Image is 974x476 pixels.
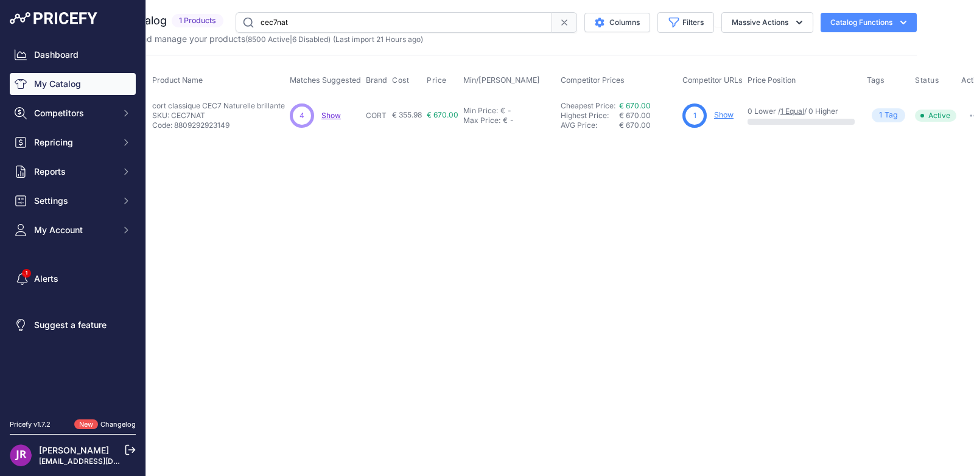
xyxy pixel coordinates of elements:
div: € 670.00 [619,121,678,130]
a: Show [321,111,341,120]
button: Price [427,75,449,85]
span: Active [915,110,956,122]
input: Search [236,12,552,33]
span: Matches Suggested [290,75,361,85]
span: (Last import 21 Hours ago) [333,35,423,44]
span: 4 [300,110,304,121]
span: Brand [366,75,387,85]
a: 6 Disabled [292,35,328,44]
div: Highest Price: [561,111,619,121]
div: AVG Price: [561,121,619,130]
span: 1 [693,110,696,121]
span: Competitors [34,107,114,119]
p: Import and manage your products [108,33,423,45]
span: Reports [34,166,114,178]
p: Code: 8809292923149 [152,121,285,130]
a: Alerts [10,268,136,290]
div: Pricefy v1.7.2 [10,419,51,430]
div: Min Price: [463,106,498,116]
button: Repricing [10,131,136,153]
span: Competitor Prices [561,75,625,85]
span: 1 [879,110,882,121]
nav: Sidebar [10,44,136,405]
button: Columns [584,13,650,32]
button: Cost [392,75,412,85]
span: Settings [34,195,114,207]
button: My Account [10,219,136,241]
button: Massive Actions [721,12,813,33]
p: CORT [366,111,387,121]
span: Tag [872,108,905,122]
span: Tags [867,75,885,85]
a: 1 Equal [780,107,804,116]
p: 0 Lower / / 0 Higher [748,107,855,116]
a: [EMAIL_ADDRESS][DOMAIN_NAME] [39,457,166,466]
span: New [74,419,98,430]
span: Repricing [34,136,114,149]
button: Reports [10,161,136,183]
button: Catalog Functions [821,13,917,32]
span: Product Name [152,75,203,85]
img: Pricefy Logo [10,12,97,24]
span: € 355.98 [392,110,422,119]
div: € [503,116,508,125]
span: ( | ) [245,35,331,44]
button: Status [915,75,942,85]
a: My Catalog [10,73,136,95]
span: Cost [392,75,409,85]
a: Dashboard [10,44,136,66]
span: My Account [34,224,114,236]
span: Competitor URLs [682,75,743,85]
a: [PERSON_NAME] [39,445,109,455]
span: Price Position [748,75,796,85]
div: € [500,106,505,116]
button: Settings [10,190,136,212]
div: Max Price: [463,116,500,125]
p: SKU: CEC7NAT [152,111,285,121]
a: Cheapest Price: [561,101,615,110]
div: - [508,116,514,125]
a: 8500 Active [248,35,290,44]
a: Show [714,110,734,119]
span: Min/[PERSON_NAME] [463,75,540,85]
a: Changelog [100,420,136,429]
span: € 670.00 [619,111,651,120]
span: € 670.00 [427,110,458,119]
button: Competitors [10,102,136,124]
span: Price [427,75,447,85]
a: Suggest a feature [10,314,136,336]
span: Status [915,75,939,85]
button: Filters [657,12,714,33]
p: cort classique CEC7 Naturelle brillante [152,101,285,111]
a: € 670.00 [619,101,651,110]
div: - [505,106,511,116]
span: 1 Products [172,14,223,28]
